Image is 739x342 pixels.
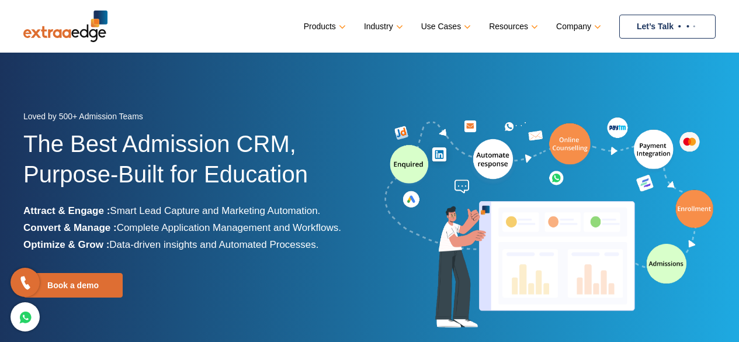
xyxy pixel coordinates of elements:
[23,273,123,298] a: Book a demo
[619,15,716,39] a: Let’s Talk
[110,205,320,216] span: Smart Lead Capture and Marketing Automation.
[383,115,716,333] img: admission-software-home-page-header
[364,18,401,35] a: Industry
[421,18,469,35] a: Use Cases
[23,239,109,250] b: Optimize & Grow :
[23,129,361,202] h1: The Best Admission CRM, Purpose-Built for Education
[489,18,536,35] a: Resources
[23,205,110,216] b: Attract & Engage :
[23,222,117,233] b: Convert & Manage :
[304,18,344,35] a: Products
[117,222,341,233] span: Complete Application Management and Workflows.
[23,108,361,129] div: Loved by 500+ Admission Teams
[109,239,318,250] span: Data-driven insights and Automated Processes.
[556,18,599,35] a: Company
